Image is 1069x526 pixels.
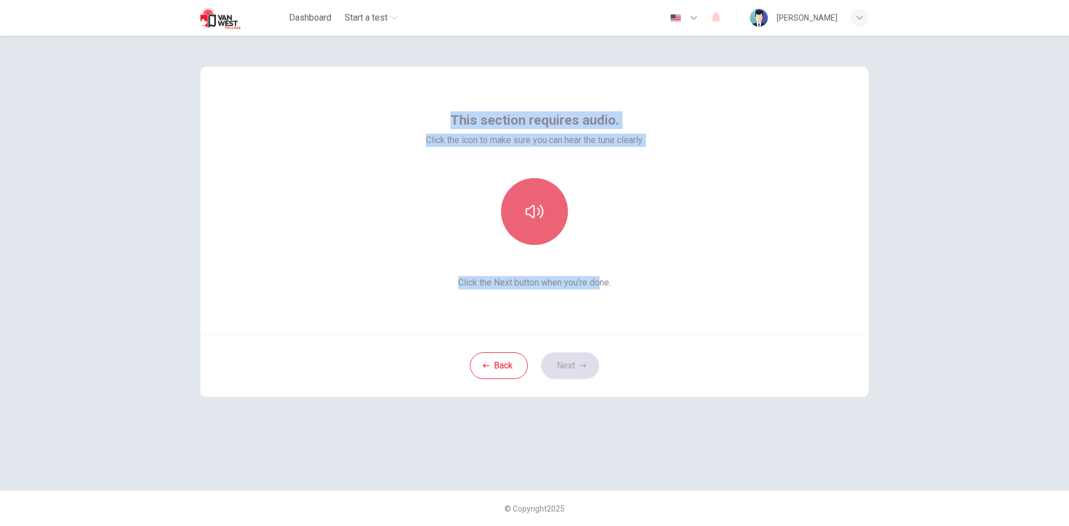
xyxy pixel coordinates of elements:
[669,14,683,22] img: en
[340,8,402,28] button: Start a test
[470,352,528,379] button: Back
[750,9,768,27] img: Profile picture
[285,8,336,28] button: Dashboard
[200,7,285,29] a: Van West logo
[426,134,644,147] span: Click the icon to make sure you can hear the tune clearly.
[200,7,259,29] img: Van West logo
[504,504,565,513] span: © Copyright 2025
[777,11,837,24] div: [PERSON_NAME]
[450,111,619,129] span: This section requires audio.
[426,276,644,289] span: Click the Next button when you’re done.
[289,11,331,24] span: Dashboard
[345,11,388,24] span: Start a test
